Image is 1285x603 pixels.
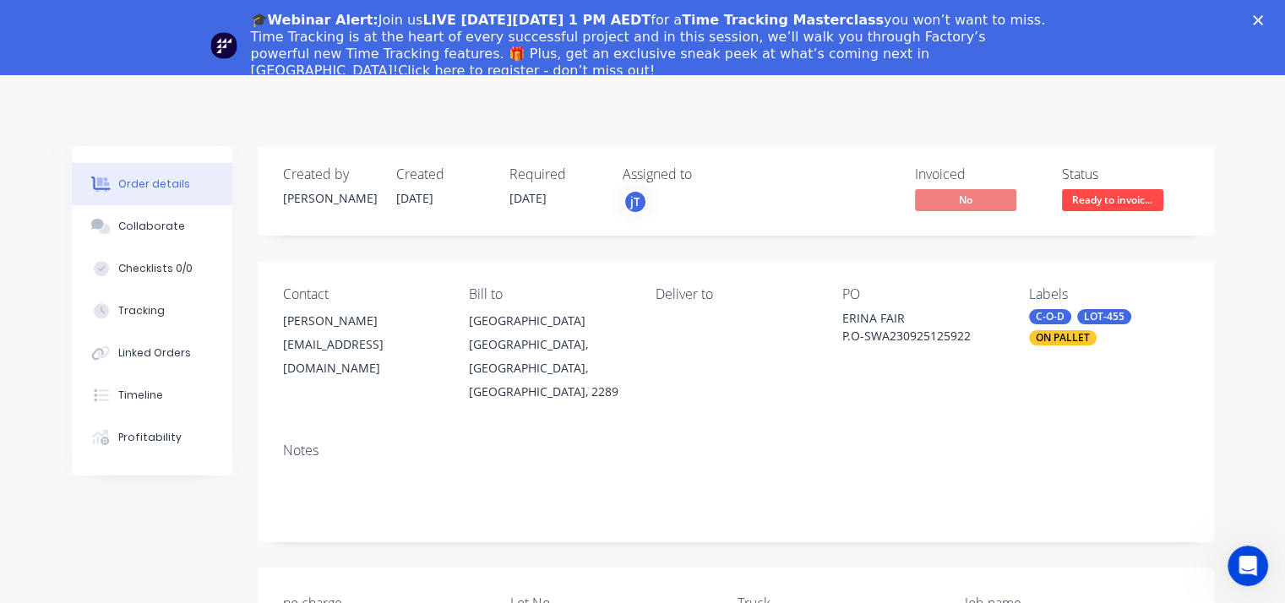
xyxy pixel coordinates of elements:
[396,166,489,182] div: Created
[842,309,1002,345] div: ERINA FAIR P.O-SWA230925125922
[72,163,232,205] button: Order details
[251,12,378,28] b: 🎓Webinar Alert:
[1029,330,1097,345] div: ON PALLET
[283,166,376,182] div: Created by
[251,12,1048,79] div: Join us for a you won’t want to miss. Time Tracking is at the heart of every successful project a...
[1029,309,1071,324] div: C-O-D
[118,261,193,276] div: Checklists 0/0
[469,309,629,404] div: [GEOGRAPHIC_DATA][GEOGRAPHIC_DATA], [GEOGRAPHIC_DATA], [GEOGRAPHIC_DATA], 2289
[509,166,602,182] div: Required
[1062,189,1163,215] button: Ready to invoic...
[623,166,792,182] div: Assigned to
[210,32,237,59] img: Profile image for Team
[283,189,376,207] div: [PERSON_NAME]
[72,205,232,247] button: Collaborate
[398,62,655,79] a: Click here to register - don’t miss out!
[1062,189,1163,210] span: Ready to invoic...
[682,12,884,28] b: Time Tracking Masterclass
[1253,15,1270,25] div: Close
[509,190,547,206] span: [DATE]
[283,443,1189,459] div: Notes
[469,286,629,302] div: Bill to
[283,309,443,380] div: [PERSON_NAME][EMAIL_ADDRESS][DOMAIN_NAME]
[1029,286,1189,302] div: Labels
[422,12,651,28] b: LIVE [DATE][DATE] 1 PM AEDT
[469,333,629,404] div: [GEOGRAPHIC_DATA], [GEOGRAPHIC_DATA], [GEOGRAPHIC_DATA], 2289
[623,189,648,215] button: jT
[915,166,1042,182] div: Invoiced
[469,309,629,333] div: [GEOGRAPHIC_DATA]
[72,416,232,459] button: Profitability
[118,219,185,234] div: Collaborate
[118,388,163,403] div: Timeline
[1077,309,1131,324] div: LOT-455
[656,286,815,302] div: Deliver to
[842,286,1002,302] div: PO
[283,286,443,302] div: Contact
[283,333,443,380] div: [EMAIL_ADDRESS][DOMAIN_NAME]
[283,309,443,333] div: [PERSON_NAME]
[72,290,232,332] button: Tracking
[72,332,232,374] button: Linked Orders
[118,430,182,445] div: Profitability
[915,189,1016,210] span: No
[118,177,190,192] div: Order details
[1228,546,1268,586] iframe: Intercom live chat
[396,190,433,206] span: [DATE]
[1062,166,1189,182] div: Status
[72,374,232,416] button: Timeline
[118,303,165,318] div: Tracking
[118,345,191,361] div: Linked Orders
[72,247,232,290] button: Checklists 0/0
